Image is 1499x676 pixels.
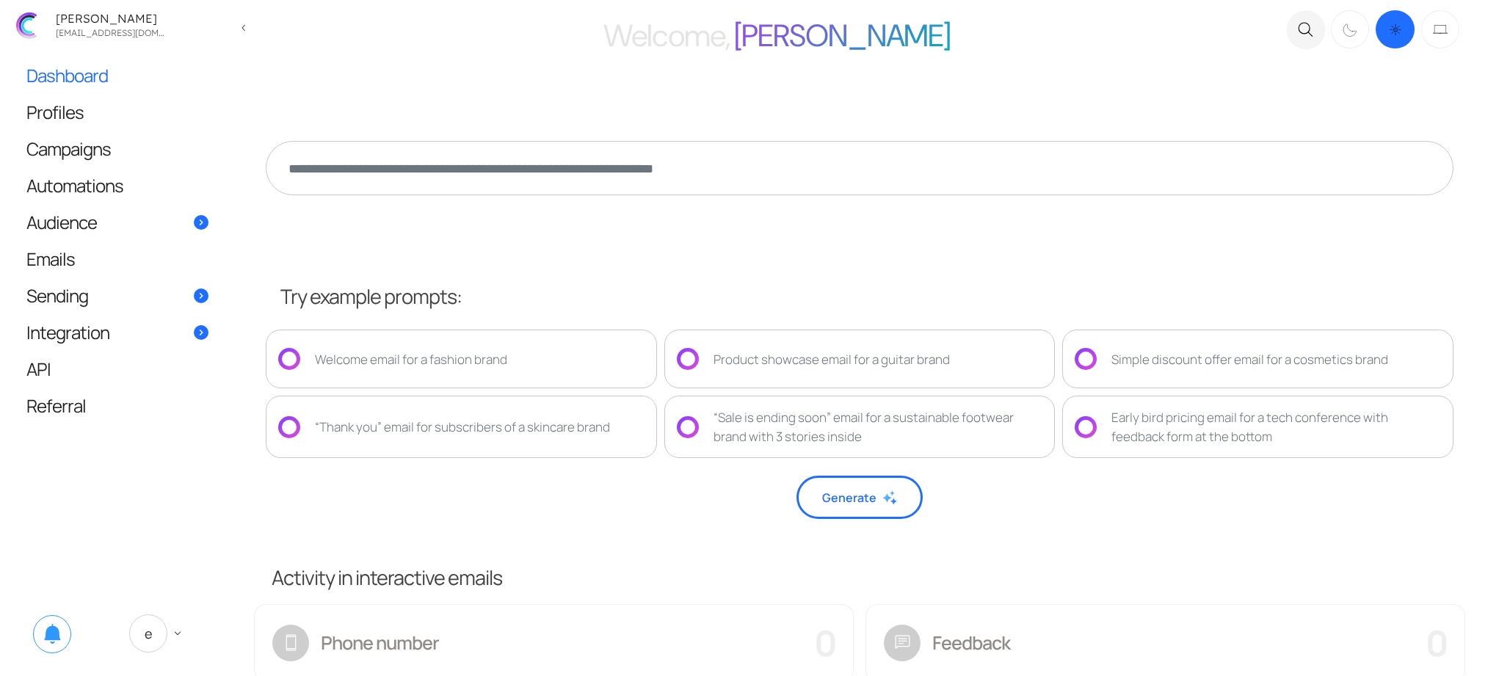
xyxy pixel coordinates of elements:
[26,288,88,303] span: Sending
[263,563,1486,591] h3: Activity in interactive emails
[12,351,223,387] a: API
[12,167,223,203] a: Automations
[26,251,75,266] span: Emails
[714,408,1043,446] div: “Sale is ending soon” email for a sustainable footwear brand with 3 stories inside
[51,12,169,24] div: [PERSON_NAME]
[714,350,950,369] div: Product showcase email for a guitar brand
[26,68,108,83] span: Dashboard
[272,625,309,661] span: smartphone
[1426,619,1447,666] span: 0
[26,398,86,413] span: Referral
[171,627,184,640] span: keyboard_arrow_down
[734,15,951,56] span: [PERSON_NAME]
[115,604,201,663] a: E keyboard_arrow_down
[315,418,610,437] div: “Thank you” email for subscribers of a skincare brand
[12,388,223,424] a: Referral
[814,619,835,666] span: 0
[12,57,223,93] a: Dashboard
[12,241,223,277] a: Emails
[932,629,1010,657] label: Feedback
[129,614,167,653] span: E
[12,277,223,313] a: Sending
[12,314,223,350] a: Integration
[315,350,507,369] div: Welcome email for a fashion brand
[12,94,223,130] a: Profiles
[1329,7,1462,51] div: Dark mode switcher
[1111,408,1441,446] div: Early bird pricing email for a tech conference with feedback form at the bottom
[26,141,111,156] span: Campaigns
[26,214,97,230] span: Audience
[796,476,923,519] button: Generate
[26,361,51,377] span: API
[321,629,439,657] label: Phone number
[51,24,169,38] div: zhekan.zhutnik@gmail.com
[7,6,229,45] a: [PERSON_NAME] [EMAIL_ADDRESS][DOMAIN_NAME]
[26,178,123,193] span: Automations
[12,204,223,240] a: Audience
[26,324,109,340] span: Integration
[1111,350,1388,369] div: Simple discount offer email for a cosmetics brand
[280,282,1453,312] div: Try example prompts:
[603,15,730,56] span: Welcome,
[26,104,84,120] span: Profiles
[12,131,223,167] a: Campaigns
[884,625,921,661] span: chat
